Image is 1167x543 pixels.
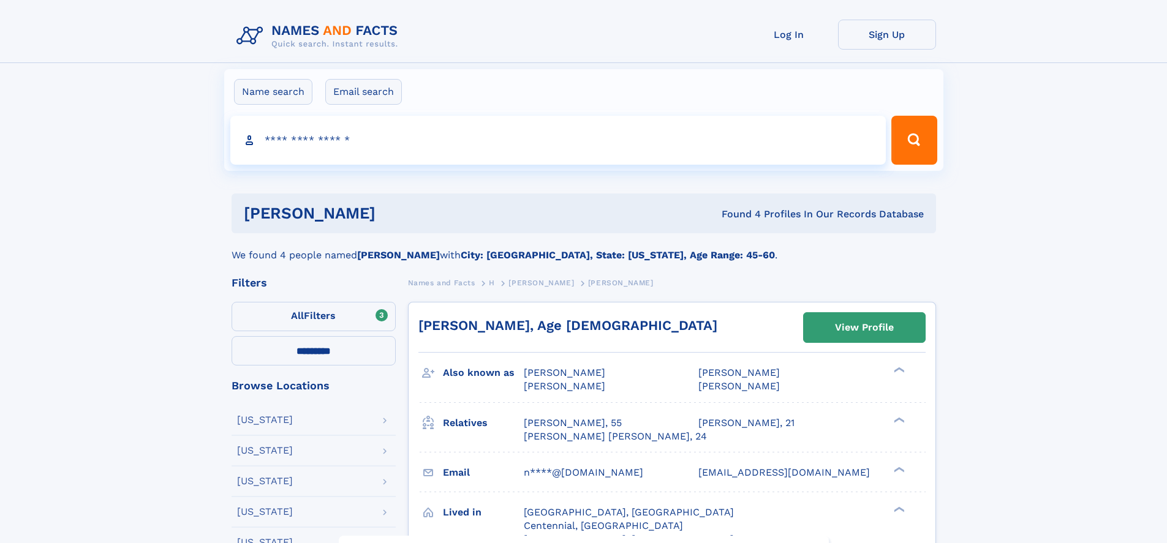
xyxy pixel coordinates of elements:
[443,502,524,523] h3: Lived in
[524,430,707,443] a: [PERSON_NAME] [PERSON_NAME], 24
[588,279,654,287] span: [PERSON_NAME]
[443,413,524,433] h3: Relatives
[232,380,396,391] div: Browse Locations
[698,416,795,430] a: [PERSON_NAME], 21
[408,275,475,290] a: Names and Facts
[461,249,775,261] b: City: [GEOGRAPHIC_DATA], State: [US_STATE], Age Range: 45-60
[740,20,838,50] a: Log In
[418,318,717,333] a: [PERSON_NAME], Age [DEMOGRAPHIC_DATA]
[891,505,905,513] div: ❯
[891,465,905,473] div: ❯
[489,275,495,290] a: H
[489,279,495,287] span: H
[838,20,936,50] a: Sign Up
[891,116,937,165] button: Search Button
[237,476,293,486] div: [US_STATE]
[443,362,524,383] h3: Also known as
[237,507,293,517] div: [US_STATE]
[524,506,734,518] span: [GEOGRAPHIC_DATA], [GEOGRAPHIC_DATA]
[232,302,396,331] label: Filters
[232,233,936,263] div: We found 4 people named with .
[508,279,574,287] span: [PERSON_NAME]
[325,79,402,105] label: Email search
[237,446,293,455] div: [US_STATE]
[891,366,905,374] div: ❯
[244,206,549,221] h1: [PERSON_NAME]
[234,79,312,105] label: Name search
[698,367,780,378] span: [PERSON_NAME]
[524,520,683,531] span: Centennial, [GEOGRAPHIC_DATA]
[230,116,886,165] input: search input
[804,313,925,342] a: View Profile
[698,466,870,478] span: [EMAIL_ADDRESS][DOMAIN_NAME]
[237,415,293,425] div: [US_STATE]
[291,310,304,321] span: All
[698,380,780,392] span: [PERSON_NAME]
[232,277,396,288] div: Filters
[524,380,605,392] span: [PERSON_NAME]
[524,367,605,378] span: [PERSON_NAME]
[548,208,924,221] div: Found 4 Profiles In Our Records Database
[891,416,905,424] div: ❯
[357,249,440,261] b: [PERSON_NAME]
[524,416,622,430] a: [PERSON_NAME], 55
[232,20,408,53] img: Logo Names and Facts
[835,313,894,342] div: View Profile
[443,462,524,483] h3: Email
[508,275,574,290] a: [PERSON_NAME]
